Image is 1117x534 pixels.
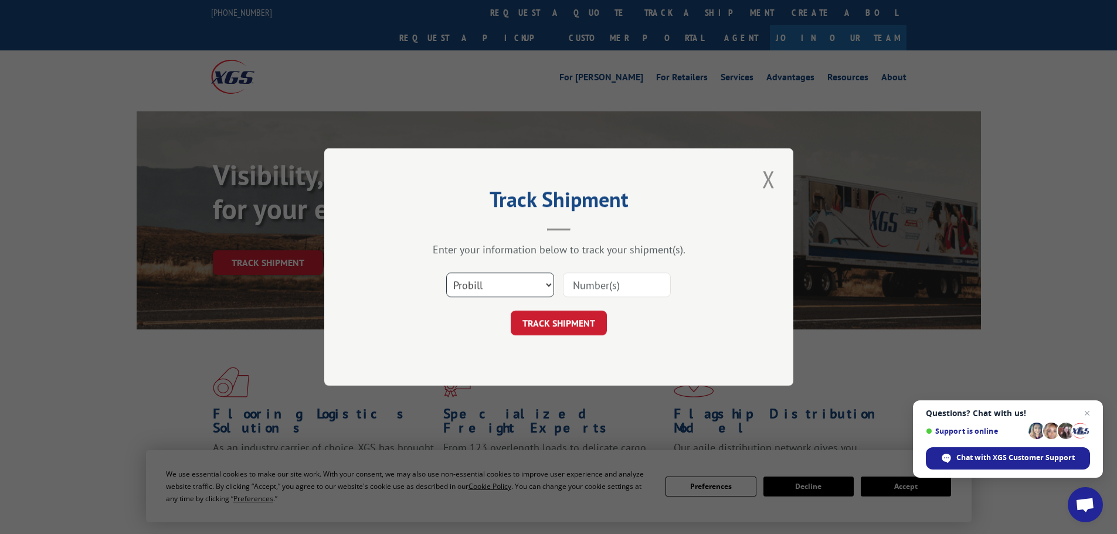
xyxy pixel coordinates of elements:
[563,273,671,297] input: Number(s)
[511,311,607,335] button: TRACK SHIPMENT
[383,243,735,256] div: Enter your information below to track your shipment(s).
[1068,487,1103,522] a: Open chat
[956,453,1075,463] span: Chat with XGS Customer Support
[926,447,1090,470] span: Chat with XGS Customer Support
[383,191,735,213] h2: Track Shipment
[926,409,1090,418] span: Questions? Chat with us!
[926,427,1024,436] span: Support is online
[759,163,779,195] button: Close modal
